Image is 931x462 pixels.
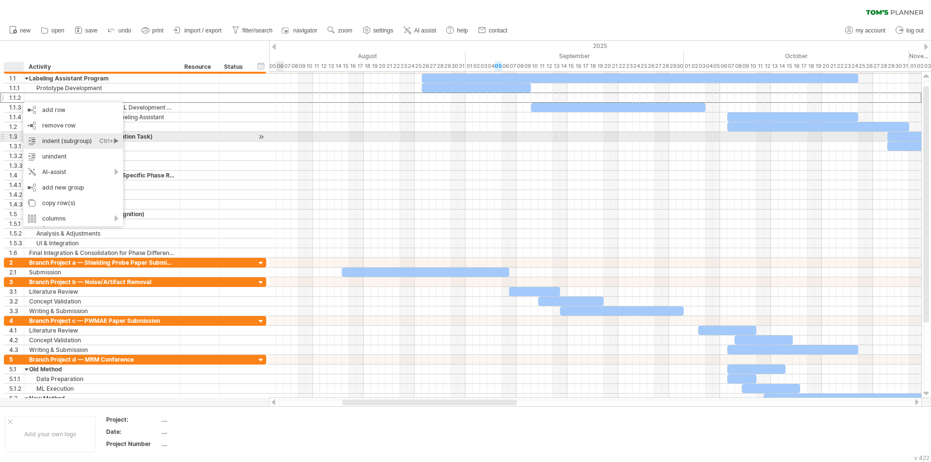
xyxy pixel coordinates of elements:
div: Sunday, 17 August 2025 [356,61,364,71]
div: Wednesday, 29 October 2025 [887,61,895,71]
span: new [20,27,31,34]
div: 4 [9,316,24,325]
div: Wednesday, 6 August 2025 [276,61,284,71]
div: Wednesday, 22 October 2025 [836,61,844,71]
span: save [85,27,97,34]
div: AI-assist [23,164,123,180]
div: Friday, 8 August 2025 [291,61,298,71]
div: Saturday, 11 October 2025 [756,61,764,71]
div: Sunday, 14 September 2025 [560,61,567,71]
a: new [7,24,33,37]
div: Thursday, 4 September 2025 [487,61,495,71]
div: Monday, 20 October 2025 [822,61,829,71]
div: Analysis & Adjustments [29,229,175,238]
div: Monday, 13 October 2025 [771,61,778,71]
span: zoom [338,27,352,34]
div: 1.4.1 [9,180,24,190]
div: Tuesday, 14 October 2025 [778,61,786,71]
div: ML Execution [29,384,175,393]
div: Thursday, 14 August 2025 [335,61,342,71]
div: Tuesday, 7 October 2025 [727,61,735,71]
div: Saturday, 23 August 2025 [400,61,407,71]
div: Sunday, 24 August 2025 [407,61,415,71]
div: October 2025 [684,51,909,61]
div: 1.1.2 [9,93,24,102]
div: Tuesday, 26 August 2025 [422,61,429,71]
div: Literature Review [29,326,175,335]
div: 1.3.2 [9,151,24,160]
div: Monday, 27 October 2025 [873,61,880,71]
div: Saturday, 16 August 2025 [349,61,356,71]
div: Monday, 22 September 2025 [618,61,626,71]
div: Thursday, 25 September 2025 [640,61,647,71]
div: 1.1.1 [9,83,24,93]
div: 1.3 [9,132,24,141]
span: settings [373,27,393,34]
div: Friday, 12 September 2025 [546,61,553,71]
div: 1.4.3 [9,200,24,209]
div: 1.4 [9,171,24,180]
div: Thursday, 16 October 2025 [793,61,800,71]
div: Tuesday, 28 October 2025 [880,61,887,71]
div: Saturday, 27 September 2025 [655,61,662,71]
span: open [51,27,64,34]
div: Submission [29,268,175,277]
div: 5.1.1 [9,374,24,383]
div: Monday, 1 September 2025 [465,61,473,71]
div: Tuesday, 2 September 2025 [473,61,480,71]
div: Saturday, 9 August 2025 [298,61,305,71]
div: Branch Project a — Shielding Probe Paper Submission [29,258,175,267]
div: Wednesday, 1 October 2025 [684,61,691,71]
div: Sunday, 7 September 2025 [509,61,516,71]
span: contact [489,27,508,34]
div: Thursday, 28 August 2025 [436,61,444,71]
div: Wednesday, 17 September 2025 [582,61,589,71]
a: AI assist [401,24,439,37]
div: 1.1.4 [9,112,24,122]
div: 1.6 [9,248,24,257]
div: Concept Validation [29,335,175,345]
div: 4.1 [9,326,24,335]
a: import / export [171,24,225,37]
div: 5.2 [9,394,24,403]
div: August 2025 [240,51,465,61]
div: Saturday, 30 August 2025 [451,61,458,71]
div: Tuesday, 16 September 2025 [575,61,582,71]
a: help [444,24,471,37]
div: Sunday, 26 October 2025 [866,61,873,71]
div: unindent [23,149,123,164]
div: Monday, 11 August 2025 [313,61,320,71]
div: Friday, 29 August 2025 [444,61,451,71]
div: 2 [9,258,24,267]
a: navigator [280,24,320,37]
div: Tuesday, 9 September 2025 [524,61,531,71]
span: import / export [184,27,222,34]
a: save [72,24,100,37]
div: Tuesday, 23 September 2025 [626,61,633,71]
div: 3.3 [9,306,24,316]
div: Wednesday, 15 October 2025 [786,61,793,71]
div: 4.3 [9,345,24,354]
div: Saturday, 18 October 2025 [807,61,815,71]
span: print [152,27,163,34]
a: print [139,24,166,37]
div: 1.5.2 [9,229,24,238]
div: Monday, 29 September 2025 [669,61,676,71]
span: log out [906,27,924,34]
div: Friday, 17 October 2025 [800,61,807,71]
div: add row [23,102,123,118]
div: Tuesday, 19 August 2025 [371,61,378,71]
div: Wednesday, 3 September 2025 [480,61,487,71]
span: help [457,27,468,34]
div: Wednesday, 13 August 2025 [327,61,335,71]
div: 3 [9,277,24,287]
div: Tuesday, 21 October 2025 [829,61,836,71]
div: Wednesday, 20 August 2025 [378,61,385,71]
div: Sunday, 10 August 2025 [305,61,313,71]
div: 1.5.1 [9,219,24,228]
div: 1.1.3 [9,103,24,112]
a: my account [843,24,888,37]
div: Tuesday, 12 August 2025 [320,61,327,71]
div: Sunday, 21 September 2025 [611,61,618,71]
div: copy row(s) [23,195,123,211]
